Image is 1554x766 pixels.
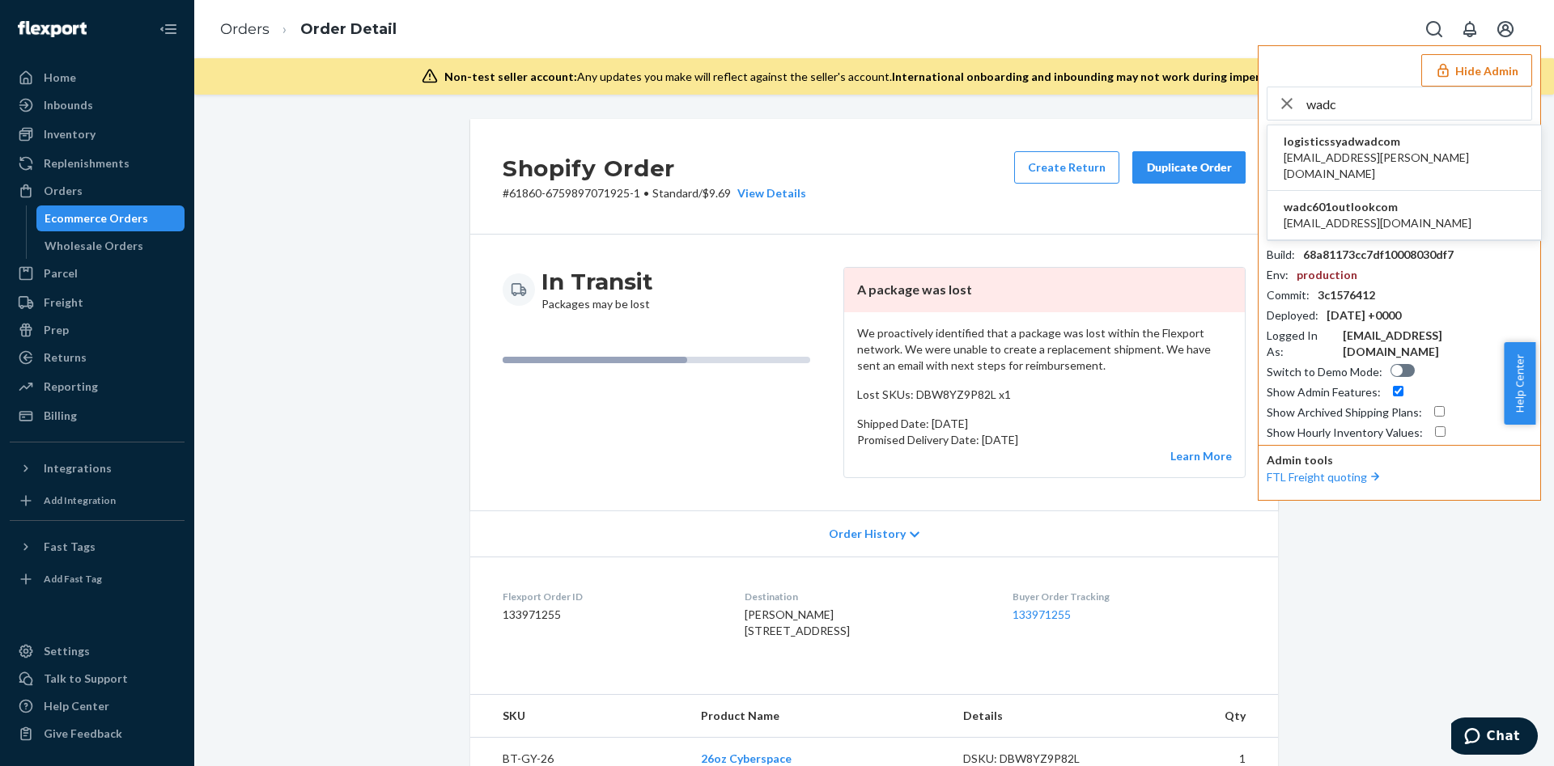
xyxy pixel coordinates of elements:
div: Reporting [44,379,98,395]
a: Help Center [10,693,185,719]
a: 133971255 [1013,607,1071,621]
div: Parcel [44,265,78,281]
a: FTL Freight quoting [1267,470,1383,484]
div: Switch to Demo Mode : [1267,364,1382,380]
span: [PERSON_NAME] [STREET_ADDRESS] [745,607,850,637]
button: Open notifications [1454,13,1486,45]
a: Orders [10,178,185,204]
div: Wholesale Orders [45,238,143,254]
div: [DATE] +0000 [1327,307,1401,324]
div: 3c1576412 [1318,287,1375,303]
div: Help Center [44,698,109,714]
button: Close Navigation [152,13,185,45]
dt: Destination [745,590,986,603]
button: Fast Tags [10,534,185,560]
a: Prep [10,317,185,343]
h2: Shopify Order [503,151,806,185]
div: Show Admin Features : [1267,384,1381,400]
button: View Details [731,185,806,201]
div: Integrations [44,460,112,476]
th: Details [950,695,1128,738]
a: Freight [10,290,185,315]
div: 68a81173cc7df10008030df7 [1303,247,1454,263]
th: Product Name [688,695,951,738]
div: Inventory [44,126,96,142]
a: Add Fast Tag [10,566,185,592]
button: Talk to Support [10,666,185,692]
th: Qty [1128,695,1278,738]
div: Packages may be lost [541,267,653,312]
div: Add Fast Tag [44,572,102,586]
div: Fast Tags [44,539,96,555]
p: # 61860-6759897071925-1 / $9.69 [503,185,806,201]
span: • [643,186,649,200]
div: Add Integration [44,493,116,507]
div: Any updates you make will reflect against the seller's account. [444,69,1311,85]
div: Ecommerce Orders [45,210,148,226]
div: Freight [44,294,83,311]
span: [EMAIL_ADDRESS][DOMAIN_NAME] [1284,215,1471,231]
button: Duplicate Order [1132,151,1246,184]
a: Wholesale Orders [36,233,185,259]
span: Non-test seller account: [444,70,577,83]
dt: Buyer Order Tracking [1013,590,1246,603]
a: Reporting [10,374,185,400]
button: Integrations [10,455,185,481]
th: SKU [470,695,688,738]
button: Create Return [1014,151,1119,184]
div: Replenishments [44,155,129,171]
span: logisticssyadwadcom [1284,133,1525,150]
button: Give Feedback [10,721,185,747]
span: International onboarding and inbounding may not work during impersonation. [892,70,1311,83]
a: Order Detail [300,20,397,38]
div: Duplicate Order [1146,159,1232,176]
div: [EMAIL_ADDRESS][DOMAIN_NAME] [1343,328,1532,360]
span: Standard [652,186,698,200]
input: Search or paste seller ID [1306,87,1531,120]
iframe: Opens a widget where you can chat to one of our agents [1451,717,1538,758]
div: Give Feedback [44,726,122,742]
div: Orders [44,183,83,199]
a: 26oz Cyberspace [701,751,792,765]
a: Settings [10,638,185,664]
ol: breadcrumbs [207,6,410,53]
div: production [1297,267,1357,283]
span: [EMAIL_ADDRESS][PERSON_NAME][DOMAIN_NAME] [1284,150,1525,182]
a: Learn More [1170,449,1232,463]
div: Inbounds [44,97,93,113]
p: Lost SKUs: DBW8YZ9P82L x1 [857,387,1232,403]
div: Deployed : [1267,307,1318,324]
a: Ecommerce Orders [36,205,185,231]
button: Open account menu [1489,13,1522,45]
p: Promised Delivery Date: [DATE] [857,432,1232,448]
button: Hide Admin [1421,54,1532,87]
div: Build : [1267,247,1295,263]
p: Admin tools [1267,452,1532,468]
a: Billing [10,403,185,429]
dt: Flexport Order ID [503,590,719,603]
a: Parcel [10,260,185,286]
button: Help Center [1504,342,1535,425]
div: Show Hourly Inventory Values : [1267,425,1423,441]
div: Prep [44,322,69,338]
div: Settings [44,643,90,659]
div: Logged In As : [1267,328,1335,360]
div: Billing [44,408,77,424]
dd: 133971255 [503,607,719,623]
a: Orders [220,20,270,38]
span: wadc601outlookcom [1284,199,1471,215]
div: Returns [44,349,87,366]
div: Commit : [1267,287,1310,303]
div: Env : [1267,267,1289,283]
span: Order History [829,526,906,542]
h3: In Transit [541,267,653,296]
div: Show Archived Shipping Plans : [1267,404,1422,421]
button: Open Search Box [1418,13,1450,45]
a: Inventory [10,121,185,147]
p: Shipped Date: [DATE] [857,416,1232,432]
a: Home [10,65,185,91]
a: Inbounds [10,92,185,118]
